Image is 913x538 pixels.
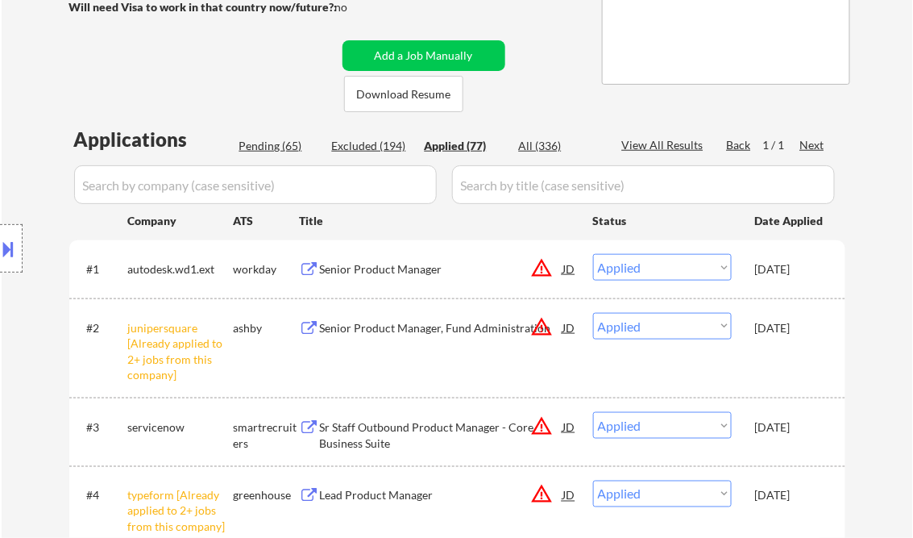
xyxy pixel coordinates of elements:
[87,419,115,436] div: #3
[593,206,732,235] div: Status
[755,320,826,336] div: [DATE]
[763,137,800,153] div: 1 / 1
[128,419,234,436] div: servicenow
[234,488,300,504] div: greenhouse
[519,138,600,154] div: All (336)
[531,483,554,506] button: warning_amber
[128,488,234,536] div: typeform [Already applied to 2+ jobs from this company]
[342,40,505,71] button: Add a Job Manually
[531,415,554,437] button: warning_amber
[332,138,413,154] div: Excluded (194)
[531,315,554,338] button: warning_amber
[300,213,578,229] div: Title
[87,488,115,504] div: #4
[755,213,826,229] div: Date Applied
[562,254,578,283] div: JD
[320,419,563,451] div: Sr Staff Outbound Product Manager - Core Business Suite
[531,256,554,279] button: warning_amber
[562,481,578,510] div: JD
[320,320,563,336] div: Senior Product Manager, Fund Administration
[562,412,578,441] div: JD
[234,419,300,451] div: smartrecruiters
[425,138,505,154] div: Applied (77)
[344,76,463,112] button: Download Resume
[320,488,563,504] div: Lead Product Manager
[755,261,826,277] div: [DATE]
[755,488,826,504] div: [DATE]
[800,137,826,153] div: Next
[452,165,835,204] input: Search by title (case sensitive)
[755,419,826,436] div: [DATE]
[727,137,753,153] div: Back
[320,261,563,277] div: Senior Product Manager
[622,137,708,153] div: View All Results
[562,313,578,342] div: JD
